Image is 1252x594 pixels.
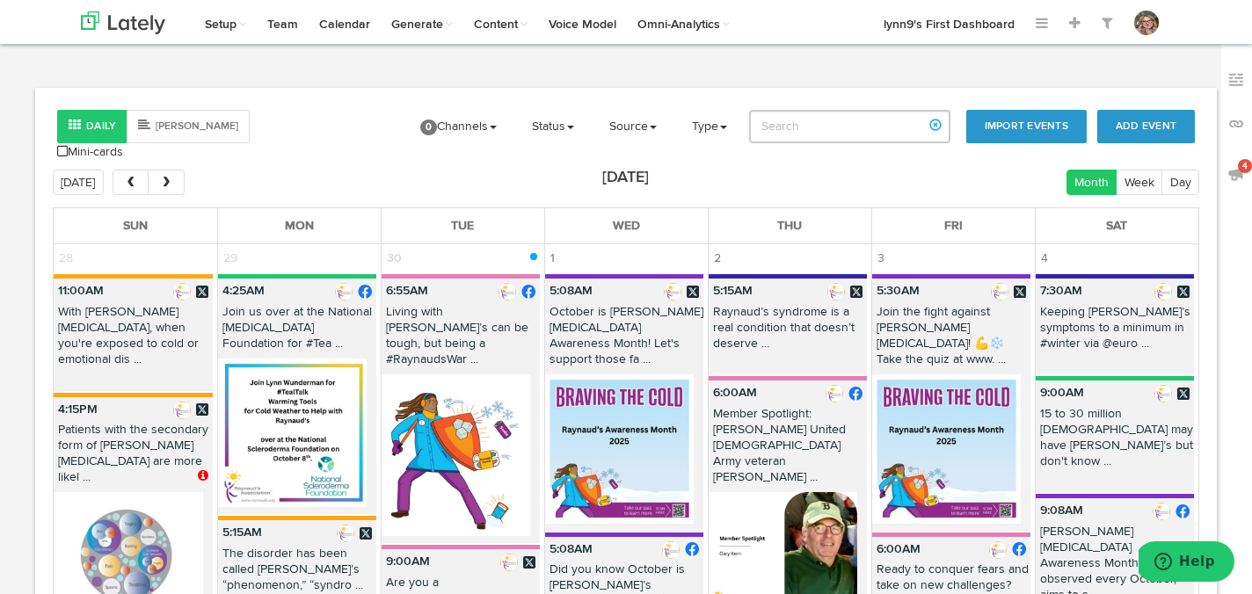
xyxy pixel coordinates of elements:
b: 9:00AM [386,555,430,568]
img: IXFhEcTiQzWeNdBRt68q [382,374,530,536]
span: 29 [218,244,243,272]
p: 15 to 30 million [DEMOGRAPHIC_DATA] may have [PERSON_NAME]’s but don't know ... [1036,406,1195,477]
a: Source [596,105,670,148]
span: Mon [285,220,314,232]
button: Day [1161,170,1199,195]
button: next [148,170,184,195]
b: 11:00AM [58,285,104,297]
img: b5707b6befa4c6f21137e1018929f1c3_normal.jpeg [1154,283,1172,301]
button: Week [1116,170,1162,195]
button: Month [1066,170,1117,195]
p: Join the fight against [PERSON_NAME][MEDICAL_DATA]! 💪❄️ Take the quiz at www. ... [872,304,1030,375]
p: Join us over at the National [MEDICAL_DATA] Foundation for #Tea ... [218,304,376,359]
span: Sat [1106,220,1127,232]
span: 2 [709,244,726,272]
p: Living with [PERSON_NAME]’s can be tough, but being a #RaynaudsWar ... [382,304,540,375]
button: Import Events [966,110,1087,143]
span: 28 [54,244,78,272]
b: 5:15AM [713,285,753,297]
b: 6:00AM [713,387,757,399]
button: Add Event [1097,110,1195,143]
img: picture [1153,503,1170,520]
img: b5707b6befa4c6f21137e1018929f1c3_normal.jpeg [827,283,845,301]
a: Mini-cards [57,143,123,161]
iframe: Opens a widget where you can find more information [1139,541,1234,585]
p: With [PERSON_NAME][MEDICAL_DATA], when you're exposed to cold or emotional dis ... [54,304,213,375]
a: Type [679,105,740,148]
img: b5707b6befa4c6f21137e1018929f1c3_normal.jpeg [173,283,191,301]
img: b5707b6befa4c6f21137e1018929f1c3_normal.jpeg [500,554,518,571]
img: picture [989,541,1007,559]
button: prev [113,170,149,195]
img: b5707b6befa4c6f21137e1018929f1c3_normal.jpeg [173,402,191,419]
p: October is [PERSON_NAME][MEDICAL_DATA] Awareness Month! Let's support those fa ... [545,304,703,375]
b: 5:08AM [550,543,593,555]
span: 3 [872,244,890,272]
img: OhcUycdS6u5e6MDkMfFl [1134,11,1159,35]
span: Sun [123,220,148,232]
img: announcements_off.svg [1227,165,1245,183]
span: 4 [1036,244,1053,272]
span: Wed [613,220,640,232]
span: 1 [545,244,560,272]
b: 4:25AM [222,285,265,297]
img: 9JpE7FWMRLiR9ybOmav7 [872,374,1021,523]
img: b5707b6befa4c6f21137e1018929f1c3_normal.jpeg [1154,385,1172,402]
a: Status [519,105,587,148]
img: logo_lately_bg_light.svg [81,11,165,34]
img: Im96O7aSI2HqWPVhw7tk [218,359,367,507]
img: links_off.svg [1227,115,1245,133]
div: Style [57,110,250,143]
img: picture [662,541,680,559]
p: Member Spotlight: [PERSON_NAME] United [DEMOGRAPHIC_DATA] Army veteran [PERSON_NAME] ... [709,406,867,493]
span: Thu [777,220,802,232]
img: b5707b6befa4c6f21137e1018929f1c3_normal.jpeg [337,525,354,542]
input: Search [749,110,950,143]
img: b5707b6befa4c6f21137e1018929f1c3_normal.jpeg [664,283,681,301]
p: Patients with the secondary form of [PERSON_NAME][MEDICAL_DATA] are more likel ... [54,422,213,493]
span: 4 [1238,159,1252,173]
img: keywords_off.svg [1227,71,1245,89]
a: 0Channels [407,105,510,148]
b: 9:00AM [1040,387,1084,399]
b: 7:30AM [1040,285,1082,297]
button: Daily [57,110,127,143]
button: [DATE] [53,170,104,195]
img: picture [826,385,843,402]
span: Fri [944,220,963,232]
button: [PERSON_NAME] [127,110,250,143]
img: picture [499,283,516,301]
b: 4:15PM [58,403,98,416]
p: Keeping [PERSON_NAME]’s symptoms to a minimum in #winter via @euro ... [1036,304,1195,359]
b: 6:55AM [386,285,428,297]
b: 5:15AM [222,526,262,539]
b: 6:00AM [877,543,921,555]
p: Raynaud’s syndrome is a real condition that doesn’t deserve ... [709,304,867,359]
img: b5707b6befa4c6f21137e1018929f1c3_normal.jpeg [991,283,1008,301]
h2: [DATE] [602,170,649,187]
img: picture [335,283,353,301]
b: 5:30AM [877,285,920,297]
span: Tue [451,220,474,232]
b: 9:08AM [1040,504,1083,517]
span: 0 [420,120,437,135]
b: 5:08AM [550,285,593,297]
img: 9JpE7FWMRLiR9ybOmav7 [545,374,694,523]
span: 30 [382,244,407,272]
